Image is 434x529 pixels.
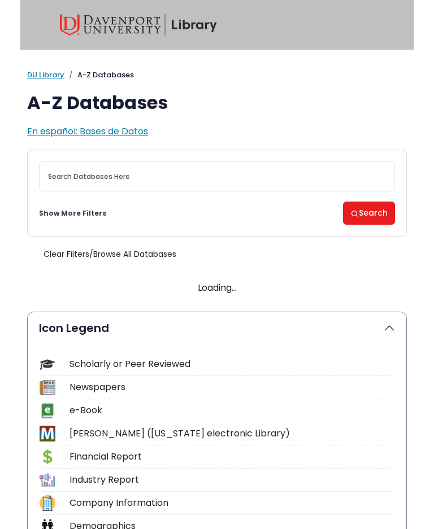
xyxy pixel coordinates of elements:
a: En español: Bases de Datos [27,125,148,138]
button: Icon Legend [28,312,406,344]
img: Icon Industry Report [40,472,55,487]
div: Scholarly or Peer Reviewed [70,357,395,371]
img: Icon Newspapers [40,380,55,395]
div: Industry Report [70,473,395,487]
img: Icon Company Information [40,495,55,510]
div: e-Book [70,404,395,417]
img: Icon Financial Report [40,449,55,464]
button: Search [343,202,395,225]
img: Icon MeL (Michigan electronic Library) [40,426,55,441]
h1: A-Z Databases [27,92,407,113]
img: Icon e-Book [40,403,55,418]
a: DU Library [27,69,64,80]
li: A-Z Databases [64,69,134,81]
input: Search database by title or keyword [39,161,395,191]
div: Newspapers [70,381,395,394]
img: Davenport University Library [60,14,217,36]
div: Financial Report [70,450,395,464]
div: Company Information [70,496,395,510]
button: Clear Filters/Browse All Databases [38,246,181,263]
nav: breadcrumb [27,69,407,81]
img: Icon Scholarly or Peer Reviewed [40,357,55,372]
div: [PERSON_NAME] ([US_STATE] electronic Library) [70,427,395,440]
div: Loading... [27,281,407,295]
a: Show More Filters [39,208,106,218]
